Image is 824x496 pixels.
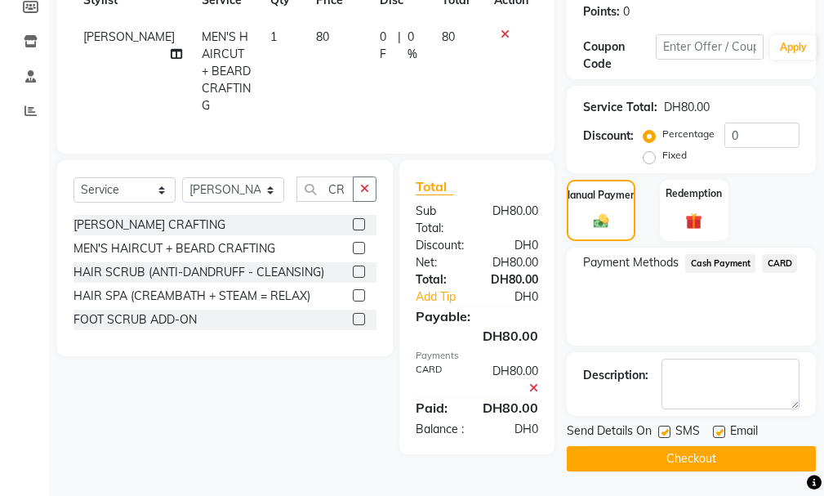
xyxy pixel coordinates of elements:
div: 0 [623,3,630,20]
button: Checkout [567,446,816,471]
div: Description: [583,367,648,384]
div: DH80.00 [477,271,550,288]
span: Payment Methods [583,254,679,271]
div: Discount: [583,127,634,145]
div: DH0 [489,288,550,306]
label: Percentage [662,127,715,141]
div: MEN'S HAIRCUT + BEARD CRAFTING [73,240,275,257]
div: HAIR SPA (CREAMBATH + STEAM = RELAX) [73,288,310,305]
div: CARD [403,363,477,397]
img: _cash.svg [589,212,613,230]
div: Discount: [403,237,477,254]
label: Redemption [666,186,722,201]
div: [PERSON_NAME] CRAFTING [73,217,225,234]
div: Payments [416,349,538,363]
button: Apply [770,35,817,60]
input: Enter Offer / Coupon Code [656,34,764,60]
div: DH0 [477,421,550,438]
img: _gift.svg [680,211,707,231]
span: 0 F [380,29,392,63]
div: Payable: [403,306,550,326]
span: SMS [675,422,700,443]
div: Balance : [403,421,477,438]
a: Add Tip [403,288,489,306]
label: Manual Payment [562,188,640,203]
span: [PERSON_NAME] [83,29,175,44]
div: DH0 [477,237,550,254]
span: 1 [270,29,277,44]
span: Total [416,178,453,195]
span: MEN'S HAIRCUT + BEARD CRAFTING [202,29,251,113]
div: Coupon Code [583,38,655,73]
span: 0 % [408,29,422,63]
div: Sub Total: [403,203,477,237]
div: DH80.00 [477,203,550,237]
span: Email [730,422,758,443]
div: FOOT SCRUB ADD-ON [73,311,197,328]
span: 80 [316,29,329,44]
span: Cash Payment [685,254,755,273]
div: DH80.00 [470,398,550,418]
div: DH80.00 [477,254,550,271]
div: Points: [583,3,620,20]
div: HAIR SCRUB (ANTI-DANDRUFF - CLEANSING) [73,264,324,281]
span: 80 [442,29,455,44]
span: Send Details On [567,422,652,443]
input: Search or Scan [296,177,354,202]
div: Paid: [403,398,470,418]
div: DH80.00 [477,363,550,397]
div: DH80.00 [403,326,550,346]
span: CARD [762,254,797,273]
div: DH80.00 [664,99,710,116]
div: Net: [403,254,477,271]
span: | [398,29,401,63]
label: Fixed [662,148,687,163]
div: Service Total: [583,99,657,116]
div: Total: [403,271,477,288]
